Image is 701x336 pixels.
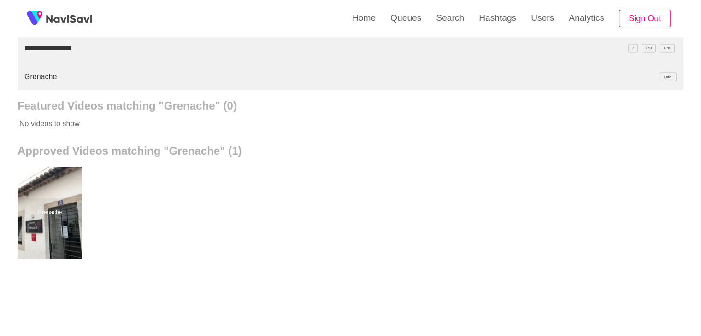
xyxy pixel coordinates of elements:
img: fireSpot [46,14,92,23]
a: GrenacheGrenache [18,167,84,259]
p: No videos to show [18,112,617,135]
span: C^J [642,44,656,52]
h2: Approved Videos matching "Grenache" (1) [18,145,683,157]
h2: Featured Videos matching "Grenache" (0) [18,99,683,112]
span: / [628,44,637,52]
button: Sign Out [619,10,671,28]
img: fireSpot [23,7,46,30]
span: Enter [660,73,677,81]
span: C^K [660,44,675,52]
li: Grenache [18,64,683,90]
